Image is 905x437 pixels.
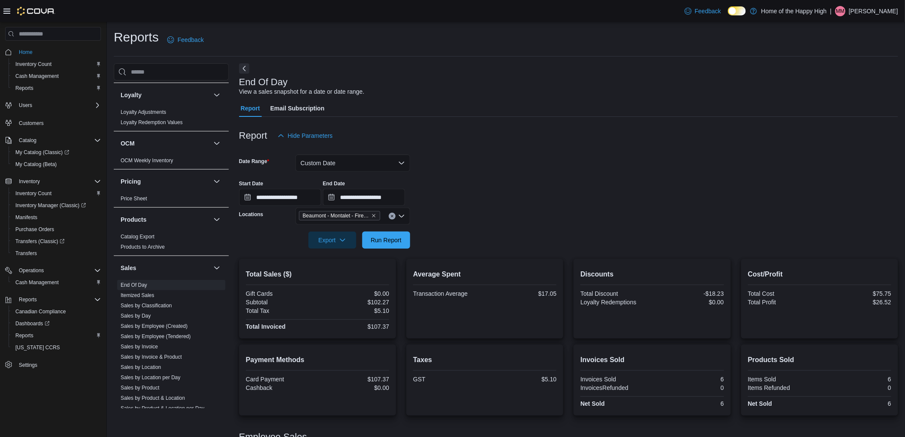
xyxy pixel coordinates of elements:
[12,306,101,317] span: Canadian Compliance
[270,100,325,117] span: Email Subscription
[239,87,364,96] div: View a sales snapshot for a date or date range.
[19,49,33,56] span: Home
[580,400,605,407] strong: Net Sold
[121,313,151,319] a: Sales by Day
[15,100,35,110] button: Users
[821,384,891,391] div: 0
[114,280,229,427] div: Sales
[121,303,172,309] a: Sales by Classification
[121,91,210,99] button: Loyalty
[19,137,36,144] span: Catalog
[12,342,63,353] a: [US_STATE] CCRS
[121,177,210,186] button: Pricing
[12,224,58,235] a: Purchase Orders
[319,307,389,314] div: $5.10
[748,384,818,391] div: Items Refunded
[654,290,724,297] div: -$18.23
[121,323,188,329] a: Sales by Employee (Created)
[2,294,104,306] button: Reports
[121,119,183,126] span: Loyalty Redemption Values
[654,384,724,391] div: 0
[12,59,55,69] a: Inventory Count
[15,294,101,305] span: Reports
[121,215,210,224] button: Products
[313,232,351,249] span: Export
[121,395,185,401] a: Sales by Product & Location
[15,100,101,110] span: Users
[303,211,370,220] span: Beaumont - Montalet - Fire & Flower
[2,134,104,146] button: Catalog
[9,342,104,354] button: [US_STATE] CCRS
[121,405,204,412] span: Sales by Product & Location per Day
[15,238,65,245] span: Transfers (Classic)
[15,294,40,305] button: Reports
[15,135,101,146] span: Catalog
[121,343,158,350] span: Sales by Invoice
[212,176,222,187] button: Pricing
[121,354,182,360] span: Sales by Invoice & Product
[15,149,69,156] span: My Catalog (Classic)
[19,362,37,369] span: Settings
[19,102,32,109] span: Users
[2,99,104,111] button: Users
[114,193,229,207] div: Pricing
[15,360,101,370] span: Settings
[695,7,721,15] span: Feedback
[15,250,37,257] span: Transfers
[371,213,376,218] button: Remove Beaumont - Montalet - Fire & Flower from selection in this group
[836,6,845,16] span: MM
[580,355,724,365] h2: Invoices Sold
[9,82,104,94] button: Reports
[121,139,135,148] h3: OCM
[308,232,356,249] button: Export
[19,178,40,185] span: Inventory
[9,247,104,259] button: Transfers
[121,292,154,299] span: Itemized Sales
[12,59,101,69] span: Inventory Count
[15,176,43,187] button: Inventory
[821,400,891,407] div: 6
[9,70,104,82] button: Cash Management
[121,374,180,381] span: Sales by Location per Day
[121,244,165,250] a: Products to Archive
[849,6,898,16] p: [PERSON_NAME]
[121,158,173,164] a: OCM Weekly Inventory
[12,71,101,81] span: Cash Management
[2,175,104,187] button: Inventory
[748,355,891,365] h2: Products Sold
[19,120,44,127] span: Customers
[12,83,37,93] a: Reports
[114,107,229,131] div: Loyalty
[121,264,136,272] h3: Sales
[389,213,396,220] button: Clear input
[12,200,89,211] a: Inventory Manager (Classic)
[121,384,160,391] span: Sales by Product
[121,364,161,371] span: Sales by Location
[12,342,101,353] span: Washington CCRS
[413,269,556,279] h2: Average Spent
[15,332,33,339] span: Reports
[212,214,222,225] button: Products
[9,199,104,211] a: Inventory Manager (Classic)
[681,3,725,20] a: Feedback
[413,376,483,383] div: GST
[19,267,44,274] span: Operations
[12,212,41,223] a: Manifests
[241,100,260,117] span: Report
[9,276,104,288] button: Cash Management
[212,263,222,273] button: Sales
[12,236,68,247] a: Transfers (Classic)
[15,47,101,57] span: Home
[239,158,269,165] label: Date Range
[121,354,182,360] a: Sales by Invoice & Product
[580,384,651,391] div: InvoicesRefunded
[9,146,104,158] a: My Catalog (Classic)
[835,6,846,16] div: Megan Motter
[12,306,69,317] a: Canadian Compliance
[748,290,818,297] div: Total Cost
[580,290,651,297] div: Total Discount
[121,109,166,115] a: Loyalty Adjustments
[121,292,154,298] a: Itemized Sales
[2,359,104,371] button: Settings
[12,277,101,288] span: Cash Management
